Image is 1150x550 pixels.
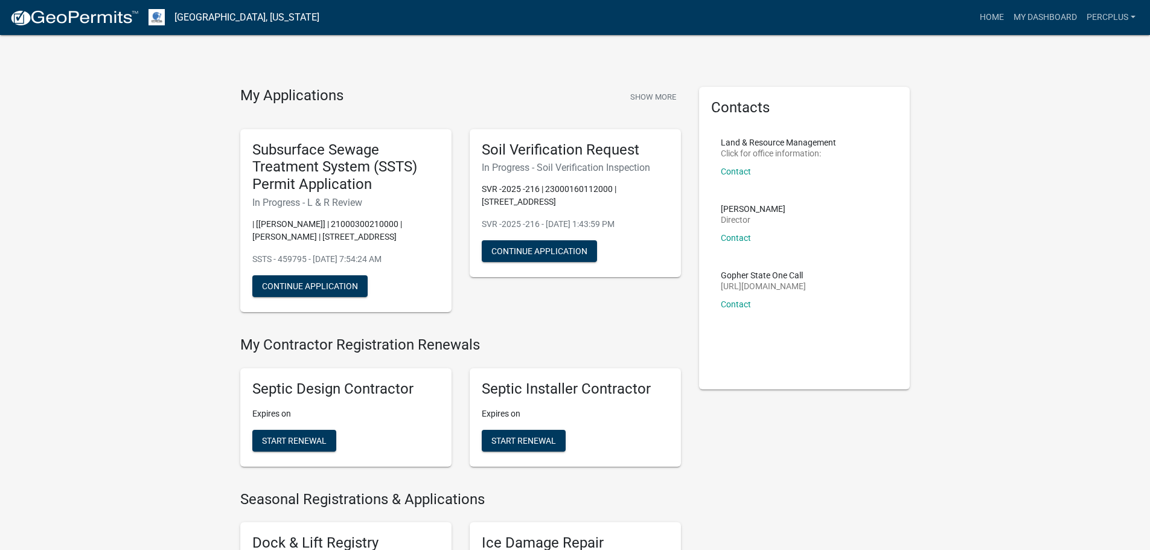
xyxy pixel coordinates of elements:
[482,430,566,452] button: Start Renewal
[482,380,669,398] h5: Septic Installer Contractor
[482,408,669,420] p: Expires on
[252,430,336,452] button: Start Renewal
[482,218,669,231] p: SVR -2025 -216 - [DATE] 1:43:59 PM
[1082,6,1140,29] a: percplus
[252,275,368,297] button: Continue Application
[240,336,681,354] h4: My Contractor Registration Renewals
[711,99,898,117] h5: Contacts
[721,299,751,309] a: Contact
[240,87,343,105] h4: My Applications
[174,7,319,28] a: [GEOGRAPHIC_DATA], [US_STATE]
[721,282,806,290] p: [URL][DOMAIN_NAME]
[721,205,785,213] p: [PERSON_NAME]
[491,435,556,445] span: Start Renewal
[252,408,439,420] p: Expires on
[721,167,751,176] a: Contact
[721,149,836,158] p: Click for office information:
[252,197,439,208] h6: In Progress - L & R Review
[252,253,439,266] p: SSTS - 459795 - [DATE] 7:54:24 AM
[252,380,439,398] h5: Septic Design Contractor
[149,9,165,25] img: Otter Tail County, Minnesota
[240,336,681,476] wm-registration-list-section: My Contractor Registration Renewals
[721,216,785,224] p: Director
[975,6,1009,29] a: Home
[721,233,751,243] a: Contact
[721,271,806,280] p: Gopher State One Call
[482,162,669,173] h6: In Progress - Soil Verification Inspection
[482,240,597,262] button: Continue Application
[252,218,439,243] p: | [[PERSON_NAME]] | 21000300210000 | [PERSON_NAME] | [STREET_ADDRESS]
[1009,6,1082,29] a: My Dashboard
[262,435,327,445] span: Start Renewal
[482,183,669,208] p: SVR -2025 -216 | 23000160112000 | [STREET_ADDRESS]
[252,141,439,193] h5: Subsurface Sewage Treatment System (SSTS) Permit Application
[721,138,836,147] p: Land & Resource Management
[240,491,681,508] h4: Seasonal Registrations & Applications
[625,87,681,107] button: Show More
[482,141,669,159] h5: Soil Verification Request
